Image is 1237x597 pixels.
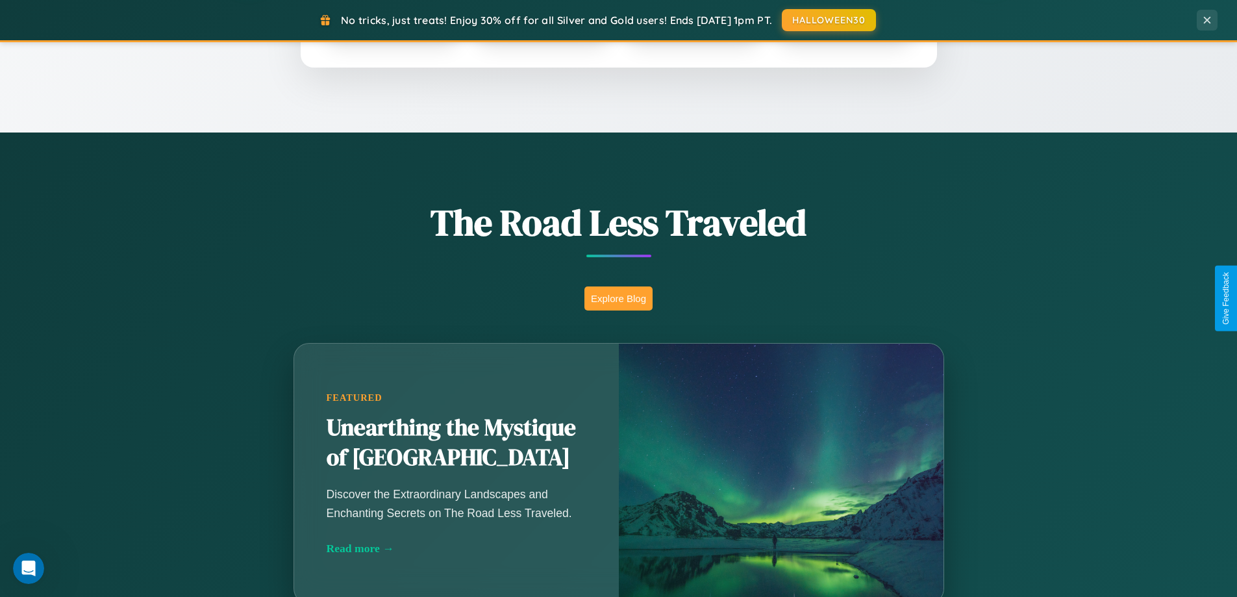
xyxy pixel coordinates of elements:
button: Explore Blog [584,286,653,311]
div: Give Feedback [1221,272,1231,325]
div: Featured [327,392,586,403]
div: Read more → [327,542,586,555]
button: HALLOWEEN30 [782,9,876,31]
span: No tricks, just treats! Enjoy 30% off for all Silver and Gold users! Ends [DATE] 1pm PT. [341,14,772,27]
iframe: Intercom live chat [13,553,44,584]
h2: Unearthing the Mystique of [GEOGRAPHIC_DATA] [327,413,586,473]
h1: The Road Less Traveled [229,197,1008,248]
p: Discover the Extraordinary Landscapes and Enchanting Secrets on The Road Less Traveled. [327,485,586,522]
